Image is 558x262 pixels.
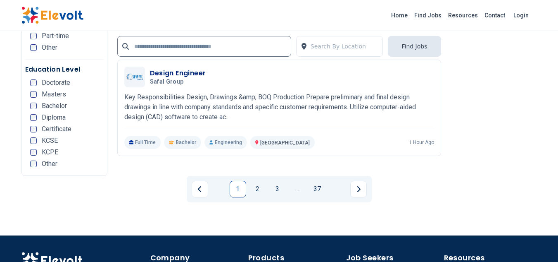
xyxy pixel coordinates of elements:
ul: Pagination [192,181,367,197]
span: Bachelor [176,139,196,146]
span: Part-time [42,33,69,39]
a: Find Jobs [411,9,445,22]
input: Other [30,44,37,51]
img: Safal Group [126,74,143,81]
span: [GEOGRAPHIC_DATA] [260,140,310,146]
h5: Education Level [25,65,104,75]
a: Next page [350,181,367,197]
span: KCSE [42,137,58,144]
input: Masters [30,91,37,98]
iframe: Chat Widget [517,222,558,262]
a: Login [508,7,534,24]
p: Full Time [124,136,161,149]
span: Other [42,161,57,167]
a: Contact [481,9,508,22]
a: Page 37 [309,181,325,197]
span: Certificate [42,126,71,132]
button: Find Jobs [388,36,441,57]
a: Jump forward [289,181,306,197]
a: Resources [445,9,481,22]
span: Safal Group [150,78,184,86]
p: Engineering [204,136,247,149]
img: Elevolt [21,7,83,24]
span: Diploma [42,114,66,121]
a: Home [388,9,411,22]
a: Safal GroupDesign EngineerSafal GroupKey Responsibilities Design, Drawings &amp; BOQ Production P... [124,67,434,149]
a: Page 1 is your current page [230,181,246,197]
span: Masters [42,91,66,98]
a: Previous page [192,181,208,197]
input: Part-time [30,33,37,39]
input: Certificate [30,126,37,132]
span: Other [42,44,57,51]
input: Diploma [30,114,37,121]
span: Doctorate [42,79,70,86]
input: KCSE [30,137,37,144]
p: 1 hour ago [409,139,434,146]
input: KCPE [30,149,37,156]
span: Bachelor [42,103,67,109]
h3: Design Engineer [150,68,206,78]
input: Bachelor [30,103,37,109]
p: Key Responsibilities Design, Drawings &amp; BOQ Production Prepare preliminary and final design d... [124,92,434,122]
input: Doctorate [30,79,37,86]
a: Page 2 [249,181,266,197]
a: Page 3 [269,181,286,197]
span: KCPE [42,149,58,156]
input: Other [30,161,37,167]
